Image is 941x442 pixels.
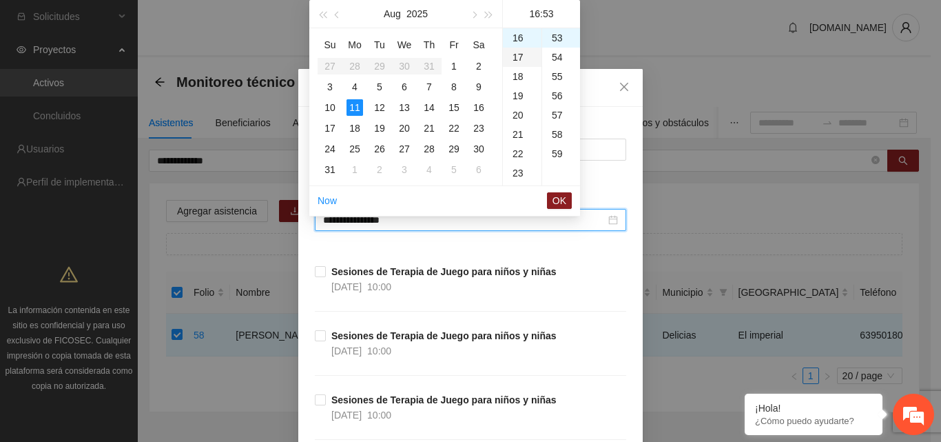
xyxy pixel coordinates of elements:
div: 18 [503,67,541,86]
div: 4 [421,161,437,178]
div: 11 [347,99,363,116]
td: 2025-08-26 [367,139,392,159]
div: 19 [503,86,541,106]
div: 58 [542,125,580,144]
div: 23 [503,163,541,183]
span: 10:00 [367,345,391,356]
td: 2025-08-04 [342,77,367,97]
div: 6 [470,161,487,178]
th: Tu [367,34,392,56]
div: 25 [347,141,363,157]
td: 2025-08-23 [466,118,491,139]
td: 2025-08-09 [466,77,491,97]
strong: Sesiones de Terapia de Juego para niños y niñas [331,266,557,277]
div: 55 [542,67,580,86]
td: 2025-08-21 [417,118,442,139]
div: 26 [371,141,388,157]
div: 10 [322,99,338,116]
div: 1 [446,58,462,74]
td: 2025-08-30 [466,139,491,159]
td: 2025-08-14 [417,97,442,118]
td: 2025-08-31 [318,159,342,180]
span: Estamos en línea. [80,143,190,283]
button: Close [606,69,643,106]
th: Th [417,34,442,56]
div: 24 [322,141,338,157]
div: 5 [446,161,462,178]
div: 16 [470,99,487,116]
div: 13 [396,99,413,116]
td: 2025-08-16 [466,97,491,118]
div: 2 [470,58,487,74]
div: 16 [503,28,541,48]
span: 10:00 [367,281,391,292]
div: 3 [322,79,338,95]
div: 14 [421,99,437,116]
th: Sa [466,34,491,56]
div: 8 [446,79,462,95]
th: We [392,34,417,56]
td: 2025-08-28 [417,139,442,159]
td: 2025-08-25 [342,139,367,159]
textarea: Escriba su mensaje y pulse “Intro” [7,295,262,343]
td: 2025-08-22 [442,118,466,139]
td: 2025-09-04 [417,159,442,180]
div: 23 [470,120,487,137]
td: 2025-08-11 [342,97,367,118]
div: 20 [396,120,413,137]
span: [DATE] [331,345,362,356]
td: 2025-09-06 [466,159,491,180]
div: 27 [396,141,413,157]
td: 2025-09-01 [342,159,367,180]
strong: Sesiones de Terapia de Juego para niños y niñas [331,394,557,405]
th: Fr [442,34,466,56]
div: 1 [347,161,363,178]
div: 2 [371,161,388,178]
td: 2025-09-02 [367,159,392,180]
div: ¡Hola! [755,403,872,414]
td: 2025-08-06 [392,77,417,97]
div: 59 [542,144,580,163]
div: 31 [322,161,338,178]
div: 22 [503,144,541,163]
div: 20 [503,106,541,125]
td: 2025-08-05 [367,77,392,97]
td: 2025-08-13 [392,97,417,118]
div: Chatee con nosotros ahora [72,70,231,88]
td: 2025-08-24 [318,139,342,159]
div: 12 [371,99,388,116]
td: 2025-09-03 [392,159,417,180]
div: 6 [396,79,413,95]
span: close [619,81,630,92]
td: 2025-08-29 [442,139,466,159]
td: 2025-08-15 [442,97,466,118]
div: 4 [347,79,363,95]
div: 21 [503,125,541,144]
td: 2025-08-12 [367,97,392,118]
td: 2025-08-08 [442,77,466,97]
div: 22 [446,120,462,137]
button: OK [547,192,572,209]
div: 17 [322,120,338,137]
td: 2025-09-05 [442,159,466,180]
td: 2025-08-02 [466,56,491,77]
span: 10:00 [367,410,391,421]
div: 3 [396,161,413,178]
td: 2025-08-10 [318,97,342,118]
p: ¿Cómo puedo ayudarte? [755,416,872,426]
span: OK [552,193,566,208]
div: 28 [421,141,437,157]
td: 2025-08-07 [417,77,442,97]
td: 2025-08-18 [342,118,367,139]
td: 2025-08-19 [367,118,392,139]
div: 9 [470,79,487,95]
a: Now [318,195,337,206]
td: 2025-08-20 [392,118,417,139]
td: 2025-08-17 [318,118,342,139]
div: 19 [371,120,388,137]
div: 53 [542,28,580,48]
strong: Sesiones de Terapia de Juego para niños y niñas [331,330,557,341]
div: 18 [347,120,363,137]
th: Su [318,34,342,56]
div: 29 [446,141,462,157]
